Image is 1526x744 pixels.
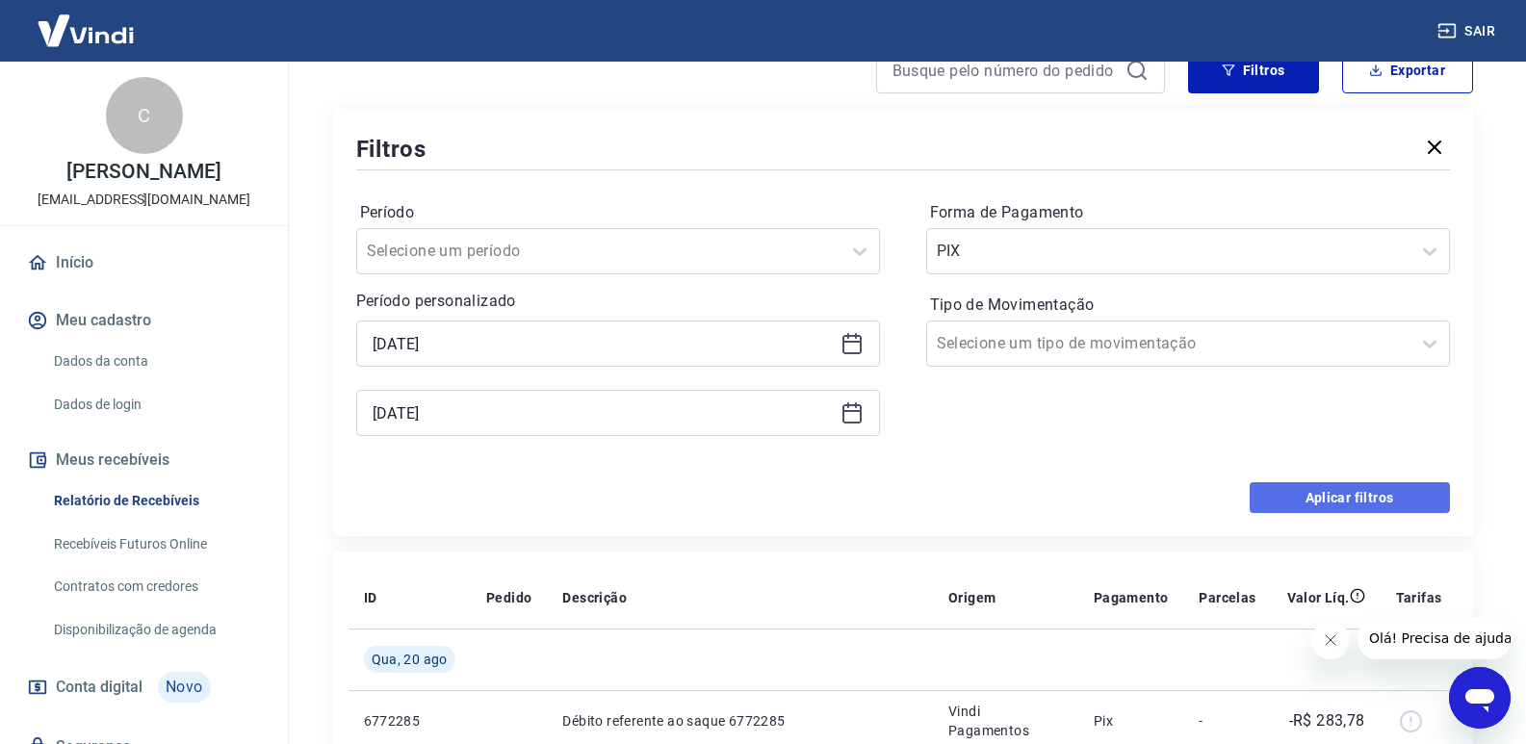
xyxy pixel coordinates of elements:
[1094,711,1169,731] p: Pix
[373,329,833,358] input: Data inicial
[1434,13,1503,49] button: Sair
[1358,617,1511,659] iframe: Mensagem da empresa
[356,134,427,165] h5: Filtros
[364,588,377,607] p: ID
[562,588,627,607] p: Descrição
[12,13,162,29] span: Olá! Precisa de ajuda?
[1199,711,1255,731] p: -
[1199,588,1255,607] p: Parcelas
[364,711,455,731] p: 6772285
[23,299,265,342] button: Meu cadastro
[1289,709,1365,732] p: -R$ 283,78
[66,162,220,182] p: [PERSON_NAME]
[1094,588,1169,607] p: Pagamento
[46,567,265,606] a: Contratos com credores
[23,242,265,284] a: Início
[158,672,211,703] span: Novo
[46,610,265,650] a: Disponibilização de agenda
[1396,588,1442,607] p: Tarifas
[46,342,265,381] a: Dados da conta
[372,650,448,669] span: Qua, 20 ago
[1311,621,1350,659] iframe: Fechar mensagem
[356,290,880,313] p: Período personalizado
[1287,588,1350,607] p: Valor Líq.
[1188,47,1319,93] button: Filtros
[1342,47,1473,93] button: Exportar
[948,702,1063,740] p: Vindi Pagamentos
[486,588,531,607] p: Pedido
[360,201,876,224] label: Período
[38,190,250,210] p: [EMAIL_ADDRESS][DOMAIN_NAME]
[23,439,265,481] button: Meus recebíveis
[892,56,1118,85] input: Busque pelo número do pedido
[373,398,833,427] input: Data final
[106,77,183,154] div: C
[562,711,918,731] p: Débito referente ao saque 6772285
[948,588,996,607] p: Origem
[46,525,265,564] a: Recebíveis Futuros Online
[930,201,1446,224] label: Forma de Pagamento
[1250,482,1450,513] button: Aplicar filtros
[46,481,265,521] a: Relatório de Recebíveis
[56,674,142,701] span: Conta digital
[23,1,148,60] img: Vindi
[1449,667,1511,729] iframe: Botão para abrir a janela de mensagens
[23,664,265,710] a: Conta digitalNovo
[46,385,265,424] a: Dados de login
[930,294,1446,317] label: Tipo de Movimentação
